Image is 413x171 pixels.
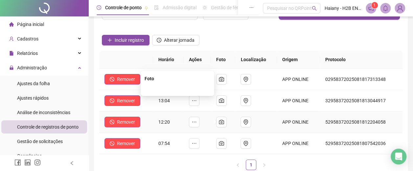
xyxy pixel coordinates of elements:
span: 13:04 [158,98,170,103]
span: clock-circle [97,5,101,10]
button: Remover [104,117,140,127]
span: clock-circle [157,38,161,42]
span: lock [9,65,14,70]
span: home [9,22,14,27]
button: Remover [104,138,140,149]
span: plus [107,38,112,42]
span: Ajustes rápidos [17,95,49,101]
button: Remover [104,95,140,106]
span: linkedin [24,159,31,166]
th: Protocolo [320,51,402,69]
button: right [259,159,269,170]
span: stop [110,120,114,124]
span: search [312,6,317,11]
span: left [236,163,240,167]
span: Ocorrências [17,153,42,159]
td: APP ONLINE [277,90,320,111]
span: Controle de registros de ponto [17,124,79,130]
button: Alterar jornada [152,35,200,45]
li: Próxima página [259,159,269,170]
span: Ajustes da folha [17,81,50,86]
span: Gestão de férias [211,5,244,10]
td: 52958372025081812204058 [320,111,402,133]
span: ellipsis [192,119,197,125]
span: 07:54 [158,141,170,146]
span: Cadastros [17,36,38,41]
button: Remover [104,74,140,85]
td: 32958372025081813044917 [320,90,402,111]
span: stop [110,77,114,82]
span: camera [219,98,224,103]
span: notification [368,5,374,11]
span: camera [219,119,224,125]
div: Open Intercom Messenger [391,149,406,164]
span: pushpin [144,6,148,10]
span: 12:20 [158,119,170,125]
a: Alterar jornada [152,38,200,43]
span: Controle de ponto [105,5,142,10]
span: user-add [9,37,14,41]
span: sun [202,5,207,10]
span: Alterar jornada [164,37,195,44]
span: camera [219,141,224,146]
th: Localização [235,51,277,69]
sup: 1 [371,2,378,9]
span: instagram [34,159,41,166]
span: Gestão de solicitações [17,139,63,144]
span: Remover [117,140,135,147]
span: ellipsis [249,5,254,10]
button: Incluir registro [102,35,149,45]
td: 52958372025081807542036 [320,133,402,154]
div: Foto [145,75,210,82]
span: environment [243,98,248,103]
span: stop [110,141,114,146]
span: Haiany - H2B ENGENHARIA EIRELI [324,5,361,12]
span: 1 [373,3,376,8]
td: APP ONLINE [277,69,320,90]
span: camera [219,77,224,82]
th: Origem [277,51,320,69]
span: Relatórios [17,51,38,56]
span: environment [243,141,248,146]
span: ellipsis [192,141,197,146]
span: file-done [154,5,159,10]
th: Foto [211,51,235,69]
img: 6949 [395,3,405,13]
th: Horário [153,51,184,69]
span: bell [382,5,388,11]
span: Remover [117,118,135,126]
span: Remover [117,97,135,104]
li: Página anterior [233,159,243,170]
span: ellipsis [192,98,197,103]
span: right [262,163,266,167]
span: Análise de inconsistências [17,110,70,115]
button: left [233,159,243,170]
span: Admissão digital [163,5,196,10]
span: Incluir registro [115,37,144,44]
span: Página inicial [17,22,44,27]
span: stop [110,98,114,103]
li: 1 [246,159,256,170]
a: 1 [246,160,256,170]
td: APP ONLINE [277,133,320,154]
td: 02958372025081817313348 [320,69,402,90]
span: Remover [117,76,135,83]
span: facebook [14,159,21,166]
span: environment [243,77,248,82]
span: file [9,51,14,56]
span: left [70,161,74,165]
th: Ações [184,51,211,69]
span: Administração [17,65,47,70]
span: environment [243,119,248,125]
td: APP ONLINE [277,111,320,133]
